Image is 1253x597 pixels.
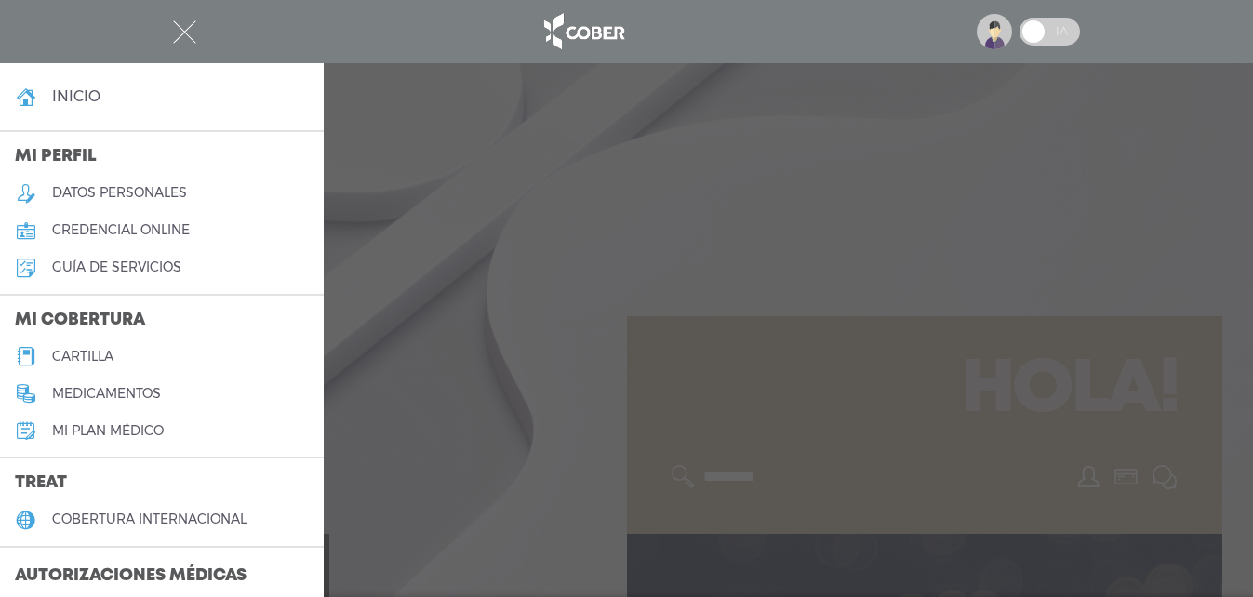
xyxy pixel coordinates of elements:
[52,87,100,105] h4: inicio
[977,14,1012,49] img: profile-placeholder.svg
[52,349,113,365] h5: cartilla
[52,185,187,201] h5: datos personales
[52,423,164,439] h5: Mi plan médico
[52,259,181,275] h5: guía de servicios
[173,20,196,44] img: Cober_menu-close-white.svg
[52,386,161,402] h5: medicamentos
[52,511,247,527] h5: cobertura internacional
[52,222,190,238] h5: credencial online
[534,9,632,54] img: logo_cober_home-white.png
